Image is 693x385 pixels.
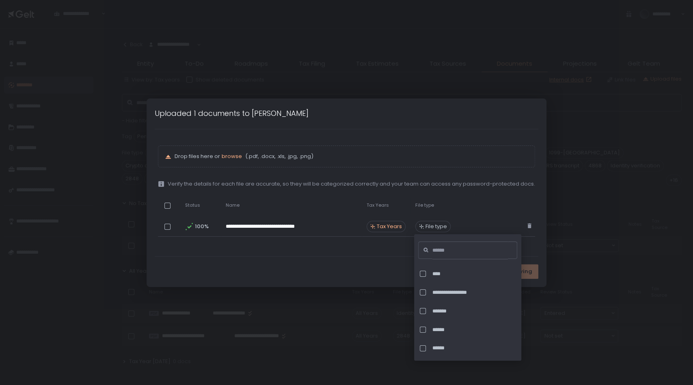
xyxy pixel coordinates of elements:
[222,153,242,160] button: browse
[415,202,434,208] span: File type
[226,202,240,208] span: Name
[195,223,208,230] span: 100%
[377,223,402,230] span: Tax Years
[185,202,200,208] span: Status
[155,108,309,119] h1: Uploaded 1 documents to [PERSON_NAME]
[244,153,313,160] span: (.pdf, .docx, .xls, .jpg, .png)
[425,223,447,230] span: File type
[367,202,389,208] span: Tax Years
[168,180,535,188] span: Verify the details for each file are accurate, so they will be categorized correctly and your tea...
[175,153,528,160] p: Drop files here or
